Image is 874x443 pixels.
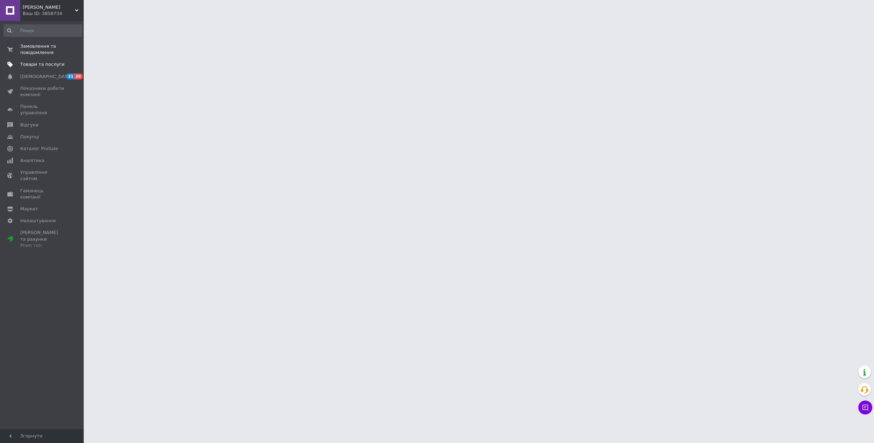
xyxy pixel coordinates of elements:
[20,146,58,152] span: Каталог ProSale
[23,4,75,10] span: Аквалюкс
[20,61,65,68] span: Товари та послуги
[20,73,72,80] span: [DEMOGRAPHIC_DATA]
[20,188,65,200] span: Гаманець компанії
[20,103,65,116] span: Панель управління
[20,230,65,249] span: [PERSON_NAME] та рахунки
[20,218,56,224] span: Налаштування
[3,24,82,37] input: Пошук
[23,10,84,17] div: Ваш ID: 3858734
[20,43,65,56] span: Замовлення та повідомлення
[20,242,65,249] div: Prom топ
[20,206,38,212] span: Маркет
[20,157,44,164] span: Аналітика
[20,169,65,182] span: Управління сайтом
[66,73,74,79] span: 31
[20,85,65,98] span: Показники роботи компанії
[20,134,39,140] span: Покупці
[74,73,82,79] span: 39
[20,122,38,128] span: Відгуки
[858,401,872,414] button: Чат з покупцем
